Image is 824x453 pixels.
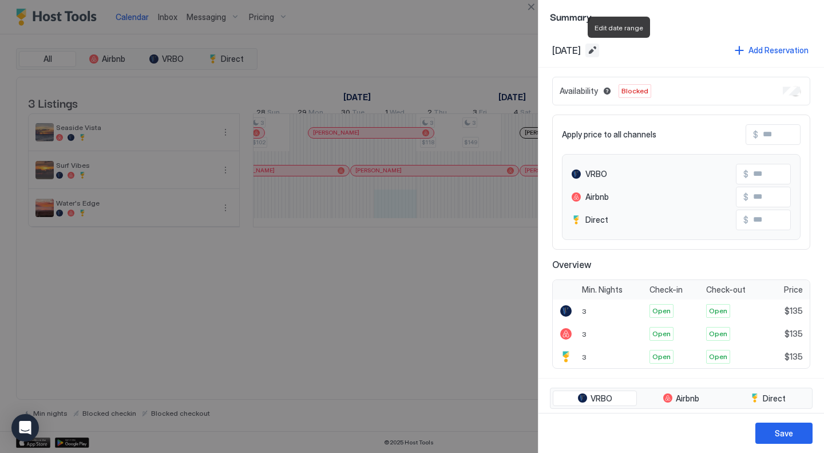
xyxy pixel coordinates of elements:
button: VRBO [553,391,637,407]
span: $135 [785,352,803,362]
span: $ [743,215,748,225]
span: Check-in [649,285,683,295]
span: [DATE] [552,45,581,56]
span: Open [709,306,727,316]
span: Min. Nights [582,285,623,295]
span: VRBO [591,393,612,404]
div: Add Reservation [748,44,809,56]
span: $ [753,129,758,140]
span: 3 [582,307,587,316]
span: Apply price to all channels [562,129,656,140]
span: Summary [550,9,813,23]
span: $135 [785,329,803,339]
span: Direct [585,215,608,225]
button: Edit date range [585,44,599,57]
div: Open Intercom Messenger [11,414,39,442]
span: $ [743,169,748,179]
span: Open [652,352,671,362]
span: Edit date range [595,23,643,32]
span: Airbnb [676,393,699,404]
span: Check-out [706,285,746,295]
span: Open [652,306,671,316]
button: Blocked dates override all pricing rules and remain unavailable until manually unblocked [600,84,614,98]
span: Direct [763,393,786,404]
button: Direct [726,391,810,407]
span: Blocked [621,86,648,96]
span: $135 [785,306,803,316]
span: Overview [552,259,810,270]
span: Airbnb [585,192,609,202]
span: Open [709,329,727,339]
div: tab-group [550,388,813,409]
span: VRBO [585,169,607,179]
span: 3 [582,353,587,361]
span: 3 [582,330,587,338]
button: Save [755,423,813,444]
button: Airbnb [639,391,723,407]
span: Open [652,329,671,339]
span: Price [784,285,803,295]
div: Save [775,427,793,439]
span: Open [709,352,727,362]
button: Add Reservation [733,42,810,58]
span: $ [743,192,748,202]
span: Availability [560,86,598,96]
